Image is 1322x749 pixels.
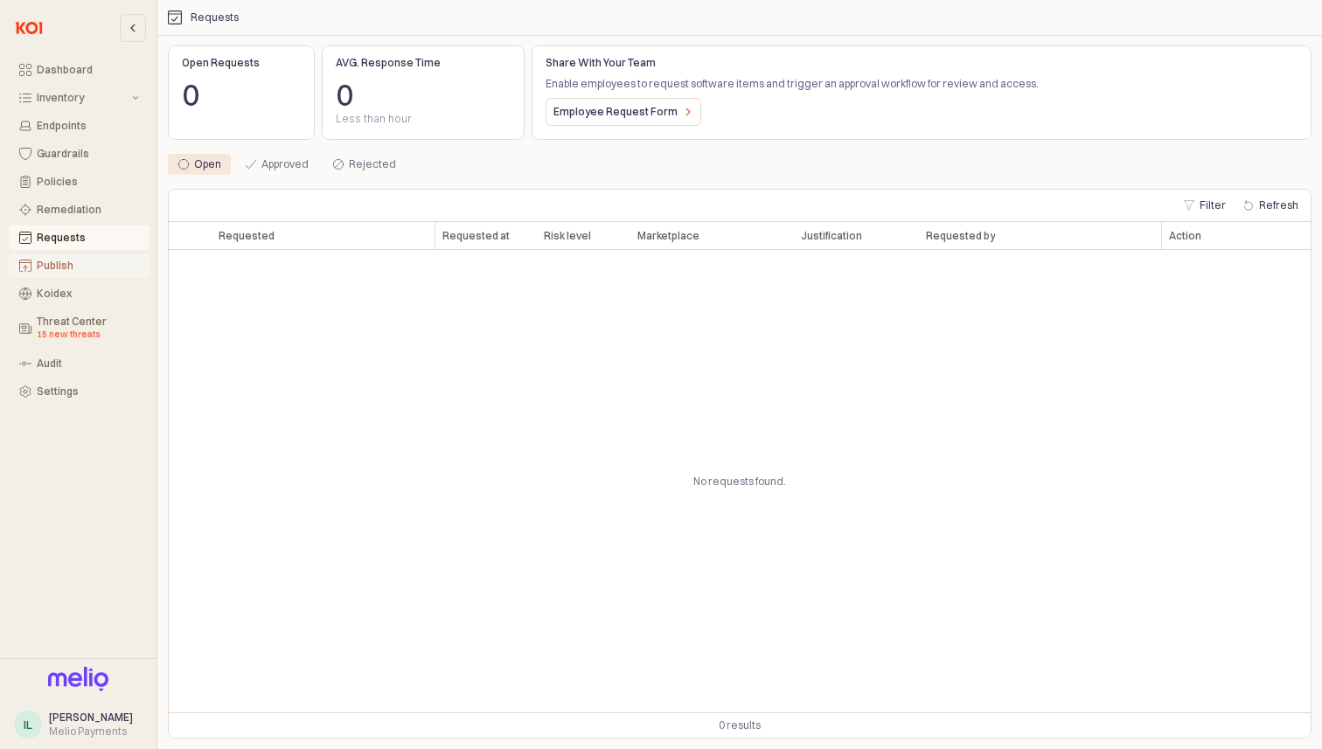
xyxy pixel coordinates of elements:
[9,351,150,376] button: Audit
[182,55,289,71] p: Open Requests
[544,229,591,243] span: Risk level
[37,328,139,342] div: 15 new threats
[546,76,1298,92] p: Enable employees to request software items and trigger an approval workflow for review and access.
[442,229,510,243] span: Requested at
[9,170,150,194] button: Policies
[37,64,139,76] div: Dashboard
[1177,195,1233,216] button: Filter
[261,154,309,175] div: Approved
[9,198,150,222] button: Remediation
[219,229,275,243] span: Requested
[553,105,678,119] p: Employee Request Form
[1169,229,1201,243] span: Action
[9,309,150,348] button: Threat Center
[37,148,139,160] div: Guardrails
[194,154,221,175] div: Open
[336,79,354,113] span: 0
[336,82,354,110] span: 0
[546,98,701,126] button: Employee Request Form
[191,11,239,24] div: Requests
[49,725,133,739] div: Melio Payments
[349,154,396,175] div: Rejected
[637,229,699,243] span: Marketplace
[182,82,200,110] span: 0
[37,92,129,104] div: Inventory
[9,225,150,250] button: Requests
[168,154,232,175] div: Open
[801,229,862,243] span: Justification
[1236,195,1305,216] button: Refresh
[169,712,1311,738] div: Table toolbar
[37,120,139,132] div: Endpoints
[37,232,139,244] div: Requests
[24,716,32,733] div: IL
[336,55,511,71] p: AVG. Response Time
[49,711,133,724] span: [PERSON_NAME]
[37,385,139,398] div: Settings
[546,55,1298,71] p: Share With Your Team
[719,717,761,734] div: 0 results
[235,154,319,175] div: Approved
[169,250,1311,712] div: No requests found.
[926,229,995,243] span: Requested by
[14,711,42,739] button: IL
[37,357,139,370] div: Audit
[9,379,150,404] button: Settings
[37,176,139,188] div: Policies
[9,86,150,110] button: Inventory
[9,58,150,82] button: Dashboard
[182,79,200,113] span: 0
[37,288,139,300] div: Koidex
[9,114,150,138] button: Endpoints
[37,316,139,342] div: Threat Center
[9,142,150,166] button: Guardrails
[37,260,139,272] div: Publish
[9,253,150,278] button: Publish
[9,281,150,306] button: Koidex
[323,154,407,175] div: Rejected
[37,204,139,216] div: Remediation
[336,112,511,126] div: Less than hour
